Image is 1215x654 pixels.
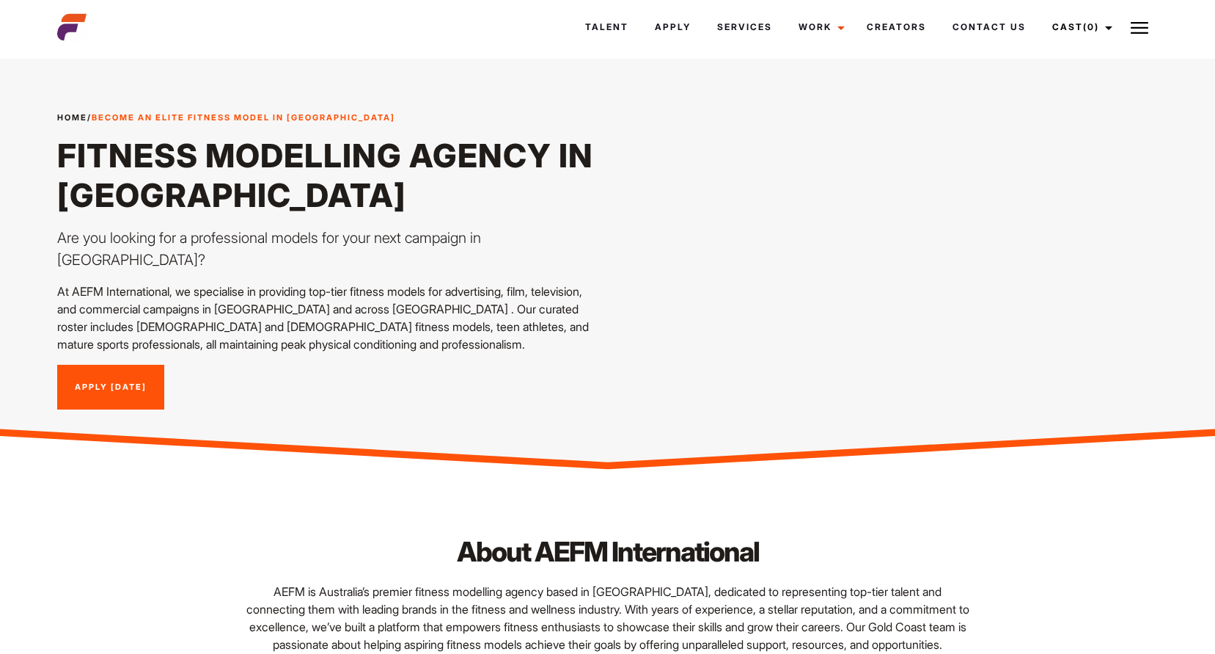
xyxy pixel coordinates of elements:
p: AEFM is Australia’s premier fitness modelling agency based in [GEOGRAPHIC_DATA], dedicated to rep... [243,583,971,653]
a: Home [57,112,87,123]
a: Work [785,7,854,47]
a: Cast(0) [1039,7,1121,47]
span: / [57,112,395,124]
img: cropped-aefm-brand-fav-22-square.png [57,12,87,42]
span: (0) [1083,21,1099,32]
img: Burger icon [1131,19,1148,37]
a: Creators [854,7,939,47]
a: Contact Us [939,7,1039,47]
p: Are you looking for a professional models for your next campaign in [GEOGRAPHIC_DATA]? [57,227,598,271]
a: Services [704,7,785,47]
a: Apply [642,7,704,47]
a: Apply [DATE] [57,365,164,410]
h2: About AEFM International [243,533,971,571]
a: Talent [572,7,642,47]
h1: Fitness Modelling Agency in [GEOGRAPHIC_DATA] [57,136,598,215]
p: At AEFM International, we specialise in providing top-tier fitness models for advertising, film, ... [57,283,598,353]
strong: Become an Elite Fitness Model in [GEOGRAPHIC_DATA] [92,112,395,123]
